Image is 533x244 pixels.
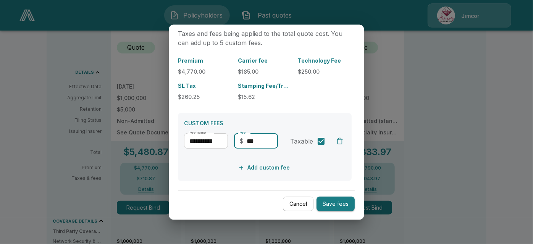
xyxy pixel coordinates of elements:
button: Save fees [317,197,355,212]
p: Technology Fee [298,57,352,65]
p: Carrier fee [238,57,292,65]
button: Cancel [283,197,314,212]
p: $4,770.00 [178,68,232,76]
span: Taxable [291,137,313,146]
p: Taxes and fees being applied to the total quote cost. You can add up to 5 custom fees. [178,29,355,48]
p: SL Tax [178,82,232,90]
p: $ [240,137,244,146]
button: Add custom fee [237,161,293,175]
p: $15.62 [238,93,292,101]
p: $185.00 [238,68,292,76]
p: Stamping Fee/Transaction/Regulatory Fee [238,82,292,90]
p: CUSTOM FEES [184,120,346,128]
p: Premium [178,57,232,65]
label: Fee name [190,130,207,135]
p: $260.25 [178,93,232,101]
p: $250.00 [298,68,352,76]
label: Fee [240,130,246,135]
